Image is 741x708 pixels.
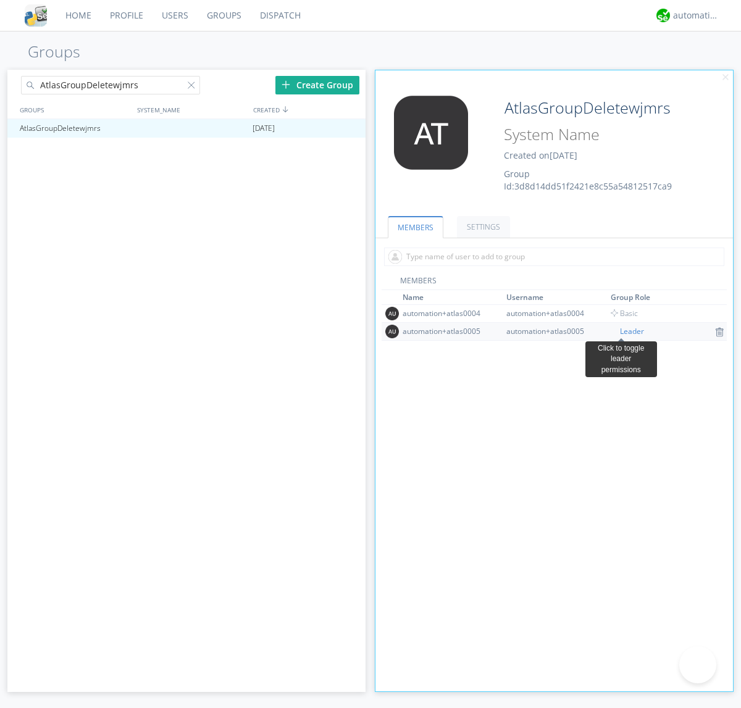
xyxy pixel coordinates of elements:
th: Toggle SortBy [504,290,609,305]
img: d2d01cd9b4174d08988066c6d424eccd [656,9,670,22]
img: cddb5a64eb264b2086981ab96f4c1ba7 [25,4,47,27]
a: SETTINGS [457,216,510,238]
span: Basic [611,308,638,319]
th: Toggle SortBy [401,290,505,305]
span: Group Id: 3d8d14dd51f2421e8c55a54812517ca9 [504,168,672,192]
div: Create Group [275,76,359,94]
div: AtlasGroupDeletewjmrs [17,119,132,138]
div: Click to toggle leader permissions [590,343,652,375]
a: MEMBERS [388,216,443,238]
a: AtlasGroupDeletewjmrs[DATE] [7,119,366,138]
img: icon-trash.svg [715,327,724,337]
div: MEMBERS [382,275,727,290]
div: SYSTEM_NAME [134,101,250,119]
input: Search groups [21,76,200,94]
div: automation+atlas0004 [403,308,495,319]
div: automation+atlas [673,9,719,22]
span: Leader [611,326,644,336]
img: plus.svg [282,80,290,89]
div: automation+atlas0004 [506,308,599,319]
span: [DATE] [253,119,275,138]
div: automation+atlas0005 [506,326,599,336]
iframe: Toggle Customer Support [679,646,716,683]
img: 373638.png [385,307,399,320]
input: Group Name [500,96,699,120]
div: GROUPS [17,101,131,119]
img: 373638.png [385,96,477,170]
span: [DATE] [550,149,577,161]
th: Toggle SortBy [609,290,713,305]
input: Type name of user to add to group [384,248,724,266]
input: System Name [500,123,699,146]
div: automation+atlas0005 [403,326,495,336]
span: Created on [504,149,577,161]
img: cancel.svg [721,73,730,82]
img: 373638.png [385,325,399,338]
div: CREATED [250,101,367,119]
